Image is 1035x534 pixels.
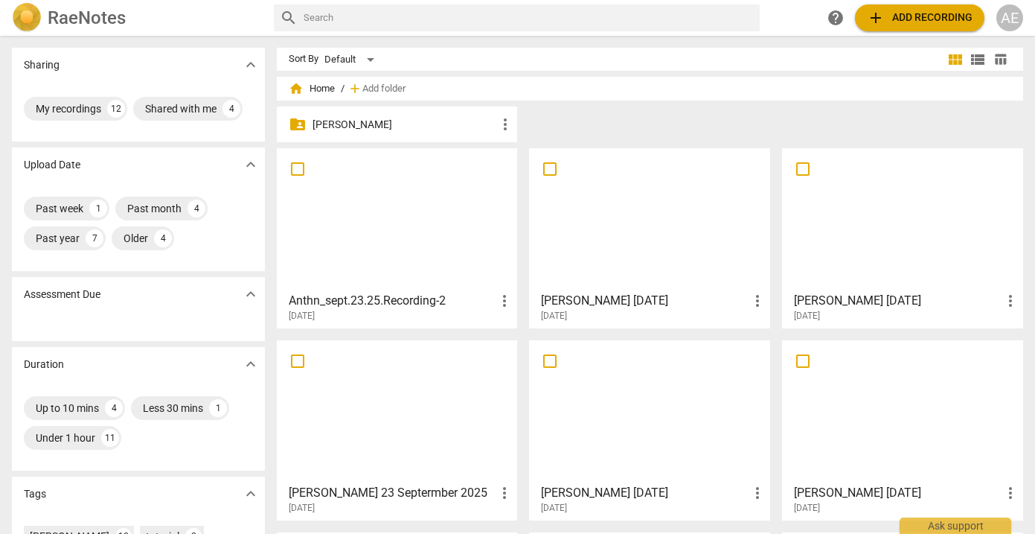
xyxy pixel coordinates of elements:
[794,310,820,322] span: [DATE]
[240,283,262,305] button: Show more
[12,3,262,33] a: LogoRaeNotes
[12,3,42,33] img: Logo
[749,292,766,310] span: more_vert
[989,48,1011,71] button: Table view
[24,287,100,302] p: Assessment Due
[105,399,123,417] div: 4
[124,231,148,246] div: Older
[282,346,513,514] a: [PERSON_NAME] 23 Septermber 2025[DATE]
[24,57,60,73] p: Sharing
[86,229,103,247] div: 7
[541,484,749,502] h3: Trish 22 July, 2025
[900,518,1011,534] div: Ask support
[324,48,379,71] div: Default
[240,153,262,176] button: Show more
[341,83,345,95] span: /
[280,9,298,27] span: search
[867,9,885,27] span: add
[289,310,315,322] span: [DATE]
[101,429,119,447] div: 11
[794,502,820,515] span: [DATE]
[107,100,125,118] div: 12
[127,201,182,216] div: Past month
[209,399,227,417] div: 1
[496,292,513,310] span: more_vert
[36,101,101,116] div: My recordings
[24,157,80,173] p: Upload Date
[969,51,987,69] span: view_list
[242,285,260,303] span: expand_more
[36,430,95,445] div: Under 1 hour
[313,117,497,133] p: Melanie Parish
[541,310,567,322] span: [DATE]
[794,292,1002,310] h3: Anthony July 10 2025
[347,81,362,96] span: add
[822,4,849,31] a: Help
[496,115,514,133] span: more_vert
[289,54,318,65] div: Sort By
[36,201,83,216] div: Past week
[24,357,64,372] p: Duration
[1002,292,1019,310] span: more_vert
[240,353,262,375] button: Show more
[143,401,203,416] div: Less 30 mins
[222,100,240,118] div: 4
[289,81,304,96] span: home
[944,48,967,71] button: Tile view
[240,54,262,76] button: Show more
[188,200,205,217] div: 4
[282,153,513,322] a: Anthn_sept.23.25.Recording-2[DATE]
[946,51,964,69] span: view_module
[242,355,260,373] span: expand_more
[289,292,496,310] h3: Anthn_sept.23.25.Recording-2
[794,484,1002,502] h3: Trish July 3, 2025
[36,401,99,416] div: Up to 10 mins
[749,484,766,502] span: more_vert
[289,115,307,133] span: folder_shared
[89,200,107,217] div: 1
[242,156,260,174] span: expand_more
[24,486,46,502] p: Tags
[867,9,972,27] span: Add recording
[534,153,765,322] a: [PERSON_NAME] [DATE][DATE]
[496,484,513,502] span: more_vert
[289,81,335,96] span: Home
[289,484,496,502] h3: Anthony 23 Septermber 2025
[787,346,1018,514] a: [PERSON_NAME] [DATE][DATE]
[154,229,172,247] div: 4
[36,231,80,246] div: Past year
[362,83,406,95] span: Add folder
[993,52,1007,66] span: table_chart
[48,7,126,28] h2: RaeNotes
[304,6,754,30] input: Search
[240,483,262,505] button: Show more
[242,485,260,503] span: expand_more
[242,56,260,74] span: expand_more
[827,9,845,27] span: help
[1002,484,1019,502] span: more_vert
[855,4,984,31] button: Upload
[996,4,1023,31] button: AE
[967,48,989,71] button: List view
[534,346,765,514] a: [PERSON_NAME] [DATE][DATE]
[787,153,1018,322] a: [PERSON_NAME] [DATE][DATE]
[145,101,217,116] div: Shared with me
[541,292,749,310] h3: Anthony June 26 2025
[289,502,315,515] span: [DATE]
[541,502,567,515] span: [DATE]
